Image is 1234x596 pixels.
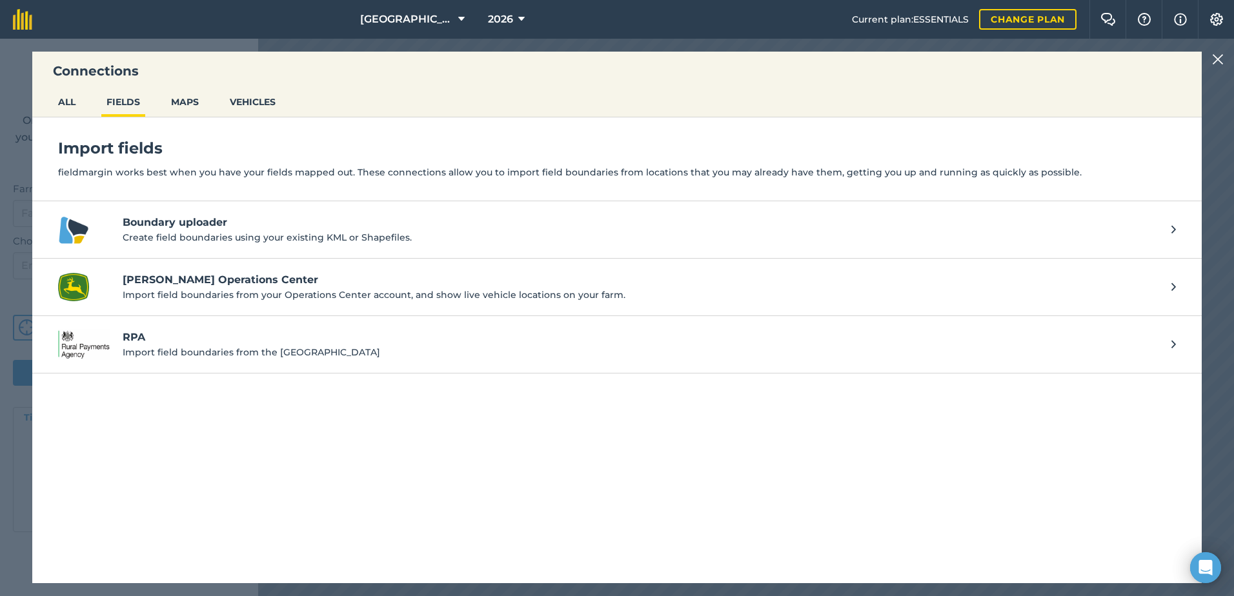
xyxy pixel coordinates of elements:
h4: RPA [123,330,1158,345]
div: Open Intercom Messenger [1190,552,1221,583]
img: A question mark icon [1137,13,1152,26]
a: Change plan [979,9,1077,30]
img: svg+xml;base64,PHN2ZyB4bWxucz0iaHR0cDovL3d3dy53My5vcmcvMjAwMC9zdmciIHdpZHRoPSIyMiIgaGVpZ2h0PSIzMC... [1212,52,1224,67]
p: Import field boundaries from your Operations Center account, and show live vehicle locations on y... [123,288,1158,302]
h4: Boundary uploader [123,215,1158,230]
button: MAPS [166,90,204,114]
img: svg+xml;base64,PHN2ZyB4bWxucz0iaHR0cDovL3d3dy53My5vcmcvMjAwMC9zdmciIHdpZHRoPSIxNyIgaGVpZ2h0PSIxNy... [1174,12,1187,27]
a: RPA logoRPAImport field boundaries from the [GEOGRAPHIC_DATA] [32,316,1202,373]
img: Boundary uploader logo [58,214,89,245]
p: fieldmargin works best when you have your fields mapped out. These connections allow you to impor... [58,165,1176,179]
span: Current plan : ESSENTIALS [852,12,969,26]
p: Import field boundaries from the [GEOGRAPHIC_DATA] [123,345,1158,359]
img: John Deere Operations Center logo [58,272,89,303]
a: John Deere Operations Center logo[PERSON_NAME] Operations CenterImport field boundaries from your... [32,259,1202,316]
img: fieldmargin Logo [13,9,32,30]
h4: [PERSON_NAME] Operations Center [123,272,1158,288]
span: 2026 [488,12,513,27]
img: RPA logo [58,329,110,360]
img: A cog icon [1209,13,1224,26]
button: FIELDS [101,90,145,114]
p: Create field boundaries using your existing KML or Shapefiles. [123,230,1158,244]
img: Two speech bubbles overlapping with the left bubble in the forefront [1100,13,1116,26]
button: ALL [53,90,81,114]
button: VEHICLES [225,90,281,114]
h3: Connections [32,62,1202,80]
span: [GEOGRAPHIC_DATA] [360,12,453,27]
a: Boundary uploader logoBoundary uploaderCreate field boundaries using your existing KML or Shapefi... [32,201,1202,259]
h4: Import fields [58,138,1176,159]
